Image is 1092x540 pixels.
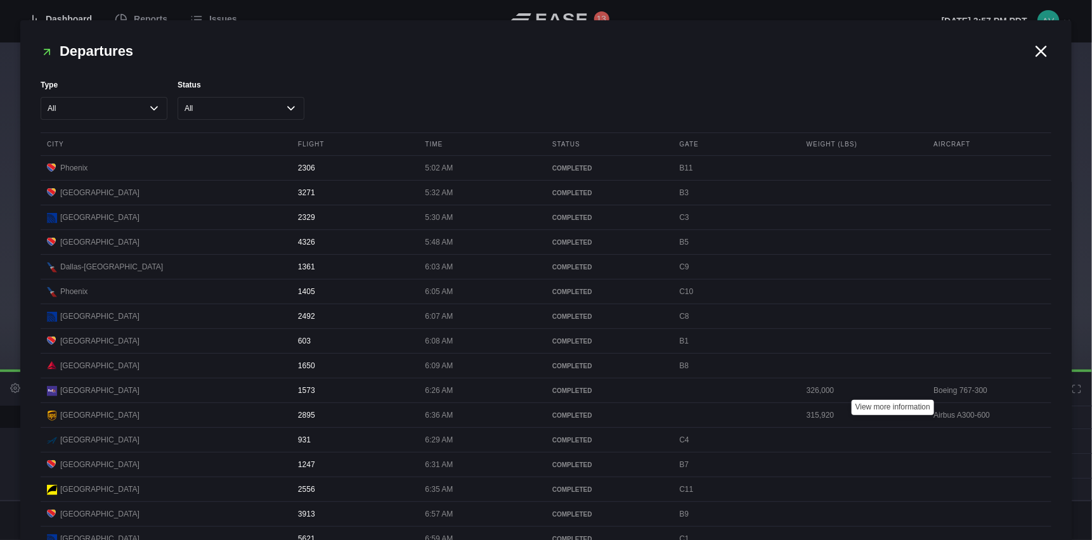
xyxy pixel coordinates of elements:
div: 1361 [292,255,416,279]
div: Flight [292,133,416,155]
span: Dallas-[GEOGRAPHIC_DATA] [60,261,163,273]
span: B7 [680,460,689,469]
div: COMPLETED [552,485,664,494]
div: Gate [673,133,798,155]
span: 5:32 AM [426,188,453,197]
div: 1650 [292,354,416,378]
span: 5:02 AM [426,164,453,172]
span: 6:05 AM [426,287,453,296]
span: C9 [680,262,689,271]
span: Phoenix [60,286,88,297]
div: City [41,133,289,155]
span: C8 [680,312,689,321]
div: 3913 [292,502,416,526]
div: COMPLETED [552,411,664,420]
span: [GEOGRAPHIC_DATA] [60,187,140,198]
span: 6:36 AM [426,411,453,420]
span: Airbus A300-600 [934,411,991,420]
span: [GEOGRAPHIC_DATA] [60,236,140,248]
div: COMPLETED [552,238,664,247]
span: [GEOGRAPHIC_DATA] [60,360,140,371]
div: Aircraft [928,133,1052,155]
span: 6:29 AM [426,435,453,444]
div: COMPLETED [552,361,664,371]
span: 6:08 AM [426,337,453,345]
span: 6:03 AM [426,262,453,271]
div: Status [546,133,670,155]
div: 3271 [292,181,416,205]
div: COMPLETED [552,213,664,222]
h2: Departures [41,41,1031,61]
span: 6:31 AM [426,460,453,469]
span: Phoenix [60,162,88,174]
span: 5:48 AM [426,238,453,247]
span: [GEOGRAPHIC_DATA] [60,484,140,495]
div: COMPLETED [552,312,664,321]
div: 2329 [292,205,416,229]
span: [GEOGRAPHIC_DATA] [60,409,140,421]
span: [GEOGRAPHIC_DATA] [60,212,140,223]
div: 603 [292,329,416,353]
div: COMPLETED [552,337,664,346]
div: 1247 [292,453,416,477]
span: B5 [680,238,689,247]
span: [GEOGRAPHIC_DATA] [60,508,140,520]
span: 5:30 AM [426,213,453,222]
div: 2492 [292,304,416,328]
span: 326,000 [807,386,834,395]
span: 6:07 AM [426,312,453,321]
div: COMPLETED [552,510,664,519]
div: Time [419,133,543,155]
span: B1 [680,337,689,345]
div: 931 [292,428,416,452]
label: Status [178,79,304,91]
span: [GEOGRAPHIC_DATA] [60,434,140,446]
div: COMPLETED [552,386,664,395]
span: C10 [680,287,694,296]
div: COMPLETED [552,164,664,173]
span: [GEOGRAPHIC_DATA] [60,459,140,470]
span: 6:57 AM [426,510,453,518]
span: C11 [680,485,694,494]
span: C3 [680,213,689,222]
div: 1573 [292,378,416,402]
span: B11 [680,164,693,172]
span: C4 [680,435,689,444]
span: 6:26 AM [426,386,453,395]
span: [GEOGRAPHIC_DATA] [60,335,140,347]
div: 2895 [292,403,416,427]
span: Boeing 767-300 [934,386,988,395]
span: 6:09 AM [426,361,453,370]
div: 1405 [292,280,416,304]
span: 315,920 [807,411,834,420]
div: 2556 [292,477,416,501]
span: B3 [680,188,689,197]
span: [GEOGRAPHIC_DATA] [60,385,140,396]
span: B9 [680,510,689,518]
div: Weight (lbs) [800,133,925,155]
div: COMPLETED [552,188,664,198]
div: COMPLETED [552,262,664,272]
div: COMPLETED [552,435,664,445]
label: Type [41,79,167,91]
div: COMPLETED [552,287,664,297]
div: 4326 [292,230,416,254]
div: 2306 [292,156,416,180]
span: 6:35 AM [426,485,453,494]
span: [GEOGRAPHIC_DATA] [60,311,140,322]
span: B8 [680,361,689,370]
div: COMPLETED [552,460,664,470]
